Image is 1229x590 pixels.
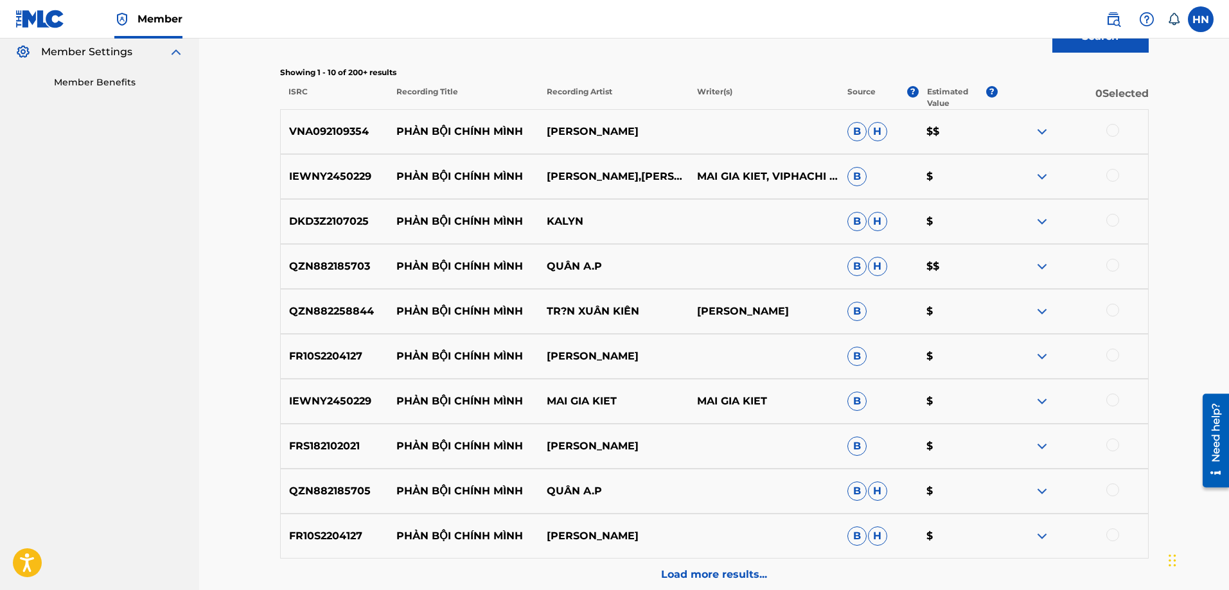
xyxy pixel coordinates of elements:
span: H [868,122,887,141]
p: PHẢN BỘI CHÍNH MÌNH [388,214,538,229]
div: Drag [1169,541,1176,580]
p: [PERSON_NAME] [689,304,839,319]
img: expand [1034,394,1050,409]
p: Showing 1 - 10 of 200+ results [280,67,1149,78]
p: MAI GIA KIET, VIPHACHI RECORDS [689,169,839,184]
p: MAI GIA KIET [538,394,689,409]
span: B [847,437,867,456]
p: FR10S2204127 [281,528,389,544]
p: PHẢN BỘI CHÍNH MÌNH [388,394,538,409]
img: search [1106,12,1121,27]
div: Notifications [1167,13,1180,26]
p: KALYN [538,214,689,229]
iframe: Chat Widget [1165,528,1229,590]
p: $ [918,438,998,454]
p: $ [918,528,998,544]
span: B [847,257,867,276]
p: PHẢN BỘI CHÍNH MÌNH [388,259,538,274]
p: MAI GIA KIET [689,394,839,409]
p: PHẢN BỘI CHÍNH MÌNH [388,438,538,454]
p: QZN882258844 [281,304,389,319]
img: expand [1034,349,1050,364]
img: expand [1034,124,1050,139]
img: expand [1034,438,1050,454]
p: PHẢN BỘI CHÍNH MÌNH [388,124,538,139]
span: ? [907,86,919,98]
p: VNA092109354 [281,124,389,139]
p: PHẢN BỘI CHÍNH MÌNH [388,483,538,499]
div: User Menu [1188,6,1214,32]
p: [PERSON_NAME] [538,438,689,454]
span: H [868,257,887,276]
span: H [868,212,887,231]
p: $ [918,349,998,364]
span: B [847,526,867,546]
span: B [847,347,867,366]
span: B [847,122,867,141]
div: Help [1134,6,1160,32]
span: Member [137,12,182,26]
p: $ [918,169,998,184]
img: expand [1034,169,1050,184]
span: H [868,482,887,501]
p: PHẢN BỘI CHÍNH MÌNH [388,528,538,544]
span: B [847,167,867,186]
p: Recording Title [387,86,538,109]
p: $$ [918,259,998,274]
p: TR?N XUÂN KIÊN [538,304,689,319]
a: Member Benefits [54,76,184,89]
a: Public Search [1101,6,1126,32]
span: ? [986,86,998,98]
p: [PERSON_NAME] [538,528,689,544]
img: MLC Logo [15,10,65,28]
img: expand [1034,528,1050,544]
p: IEWNY2450229 [281,394,389,409]
span: B [847,302,867,321]
p: QZN882185705 [281,483,389,499]
img: Top Rightsholder [114,12,130,27]
p: $ [918,304,998,319]
p: Recording Artist [538,86,689,109]
img: Member Settings [15,44,31,60]
p: $ [918,483,998,499]
p: QZN882185703 [281,259,389,274]
p: $ [918,394,998,409]
p: FRS182102021 [281,438,389,454]
span: Member Settings [41,44,132,60]
p: [PERSON_NAME] [538,349,689,364]
img: expand [168,44,184,60]
span: B [847,212,867,231]
p: ISRC [280,86,388,109]
p: 0 Selected [998,86,1148,109]
p: QUÂN A.P [538,259,689,274]
img: expand [1034,304,1050,319]
p: FR10S2204127 [281,349,389,364]
img: help [1139,12,1154,27]
p: IEWNY2450229 [281,169,389,184]
p: [PERSON_NAME] [538,124,689,139]
p: Source [847,86,876,109]
p: PHẢN BỘI CHÍNH MÌNH [388,349,538,364]
p: Writer(s) [689,86,839,109]
img: expand [1034,483,1050,499]
p: QUÂN A.P [538,483,689,499]
p: PHẢN BỘI CHÍNH MÌNH [388,169,538,184]
iframe: Resource Center [1193,389,1229,492]
img: expand [1034,259,1050,274]
span: B [847,392,867,411]
p: PHẢN BỘI CHÍNH MÌNH [388,304,538,319]
p: Load more results... [661,567,767,582]
img: expand [1034,214,1050,229]
p: $$ [918,124,998,139]
p: [PERSON_NAME],[PERSON_NAME],[PERSON_NAME] [538,169,689,184]
span: B [847,482,867,501]
p: $ [918,214,998,229]
span: H [868,526,887,546]
p: DKD3Z2107025 [281,214,389,229]
p: Estimated Value [927,86,986,109]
